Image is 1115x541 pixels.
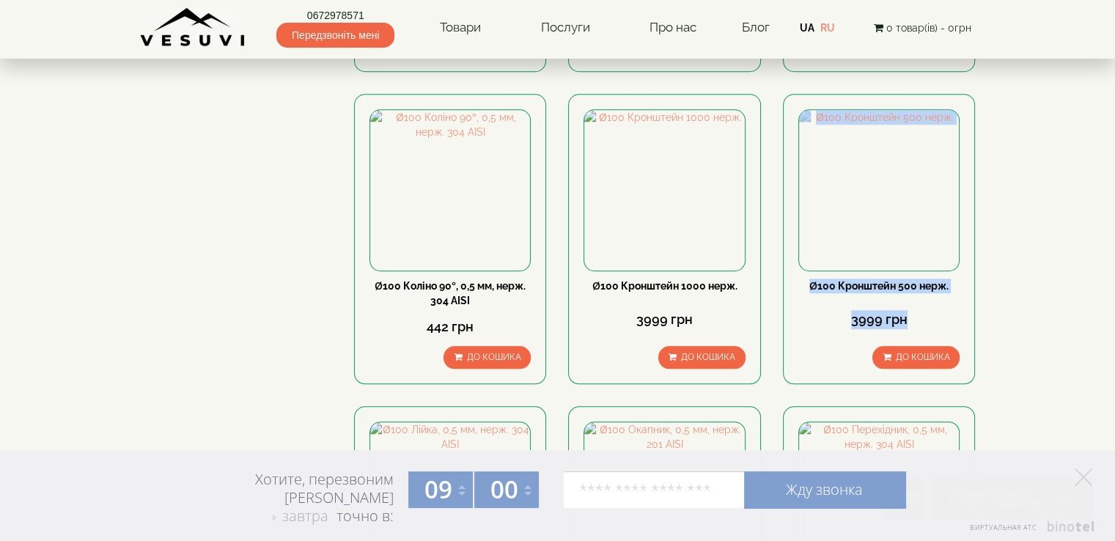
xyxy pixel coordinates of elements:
[584,310,745,329] div: 3999 грн
[276,8,394,23] a: 0672978571
[140,7,246,48] img: Завод VESUVI
[424,473,452,506] span: 09
[592,280,737,292] a: Ø100 Кронштейн 1000 нерж.
[490,473,518,506] span: 00
[886,22,971,34] span: 0 товар(ів) - 0грн
[276,23,394,48] span: Передзвоніть мені
[466,352,520,362] span: До кошика
[526,11,604,45] a: Послуги
[658,346,746,369] button: До кошика
[635,11,711,45] a: Про нас
[820,22,835,34] a: RU
[425,11,496,45] a: Товари
[809,280,949,292] a: Ø100 Кронштейн 500 нерж.
[961,521,1097,541] a: Виртуальная АТС
[584,110,744,270] img: Ø100 Кронштейн 1000 нерж.
[741,20,769,34] a: Блог
[970,523,1037,532] span: Виртуальная АТС
[744,471,905,508] a: Жду звонка
[872,346,960,369] button: До кошика
[800,22,814,34] a: UA
[199,470,394,527] div: Хотите, перезвоним [PERSON_NAME] точно в:
[869,20,975,36] button: 0 товар(ів) - 0грн
[369,317,531,336] div: 442 грн
[444,346,531,369] button: До кошика
[895,352,949,362] span: До кошика
[282,506,328,526] span: завтра
[681,352,735,362] span: До кошика
[370,110,530,270] img: Ø100 Коліно 90°, 0,5 мм, нерж. 304 AISI
[798,310,960,329] div: 3999 грн
[375,280,526,306] a: Ø100 Коліно 90°, 0,5 мм, нерж. 304 AISI
[799,110,959,270] img: Ø100 Кронштейн 500 нерж.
